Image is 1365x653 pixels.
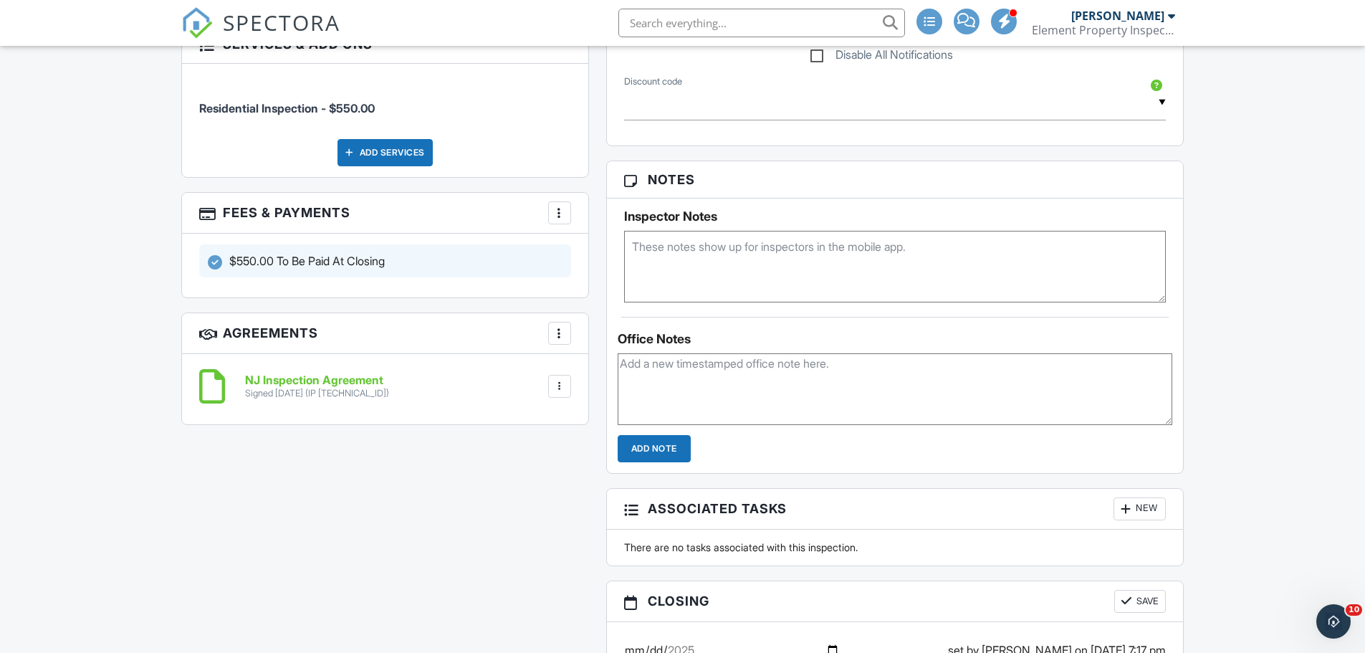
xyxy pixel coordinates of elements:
a: SPECTORA [181,19,340,49]
span: SPECTORA [223,7,340,37]
div: Add Services [337,139,433,166]
div: There are no tasks associated with this inspection. [616,540,1175,555]
img: The Best Home Inspection Software - Spectora [181,7,213,39]
iframe: Intercom live chat [1316,604,1351,639]
div: Signed [DATE] (IP [TECHNICAL_ID]) [245,388,389,399]
h6: NJ Inspection Agreement [245,374,389,387]
span: Associated Tasks [648,499,787,518]
label: Discount code [624,75,682,88]
div: Office Notes [618,332,1173,346]
li: Service: Residential Inspection [199,75,571,128]
h3: Fees & Payments [182,193,588,234]
span: Residential Inspection - $550.00 [199,101,375,115]
div: [PERSON_NAME] [1071,9,1164,23]
h3: Agreements [182,313,588,354]
label: Disable All Notifications [810,48,953,66]
h5: Inspector Notes [624,209,1167,224]
input: Add Note [618,435,691,462]
span: 10 [1346,604,1362,616]
div: $550.00 To Be Paid At Closing [199,244,571,277]
a: NJ Inspection Agreement Signed [DATE] (IP [TECHNICAL_ID]) [245,374,389,399]
div: New [1113,497,1166,520]
input: Search everything... [618,9,905,37]
h3: Notes [607,161,1184,199]
button: Save [1114,590,1166,613]
div: Element Property Inspections [1032,23,1175,37]
span: Closing [648,591,709,611]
